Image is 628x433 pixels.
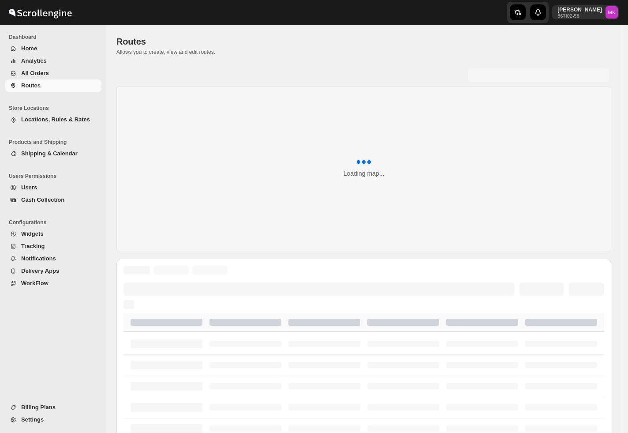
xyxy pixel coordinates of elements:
div: Loading map... [344,169,385,178]
button: Notifications [5,252,101,265]
span: WorkFlow [21,280,49,286]
p: 867f02-58 [557,13,602,19]
span: Billing Plans [21,404,56,410]
span: Users [21,184,37,191]
button: User menu [552,5,619,19]
span: Users Permissions [9,173,101,180]
p: [PERSON_NAME] [557,6,602,13]
span: Locations, Rules & Rates [21,116,90,123]
img: ScrollEngine [7,1,73,23]
button: Settings [5,414,101,426]
button: Home [5,42,101,55]
span: Products and Shipping [9,139,101,146]
span: All Orders [21,70,49,76]
button: Shipping & Calendar [5,147,101,160]
span: Store Locations [9,105,101,112]
span: Routes [116,37,146,46]
button: All Orders [5,67,101,79]
span: Delivery Apps [21,267,59,274]
button: Analytics [5,55,101,67]
span: Widgets [21,230,43,237]
span: Dashboard [9,34,101,41]
span: Notifications [21,255,56,262]
text: MK [608,10,616,15]
span: Routes [21,82,41,89]
span: Mostafa Khalifa [606,6,618,19]
span: Shipping & Calendar [21,150,78,157]
span: Tracking [21,243,45,249]
button: Widgets [5,228,101,240]
p: Allows you to create, view and edit routes. [116,49,611,56]
span: Home [21,45,37,52]
span: Settings [21,416,44,423]
button: Billing Plans [5,401,101,414]
button: Cash Collection [5,194,101,206]
button: Locations, Rules & Rates [5,113,101,126]
span: Configurations [9,219,101,226]
button: Users [5,181,101,194]
button: Delivery Apps [5,265,101,277]
span: Analytics [21,57,47,64]
button: WorkFlow [5,277,101,290]
span: Cash Collection [21,196,64,203]
button: Tracking [5,240,101,252]
button: Routes [5,79,101,92]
